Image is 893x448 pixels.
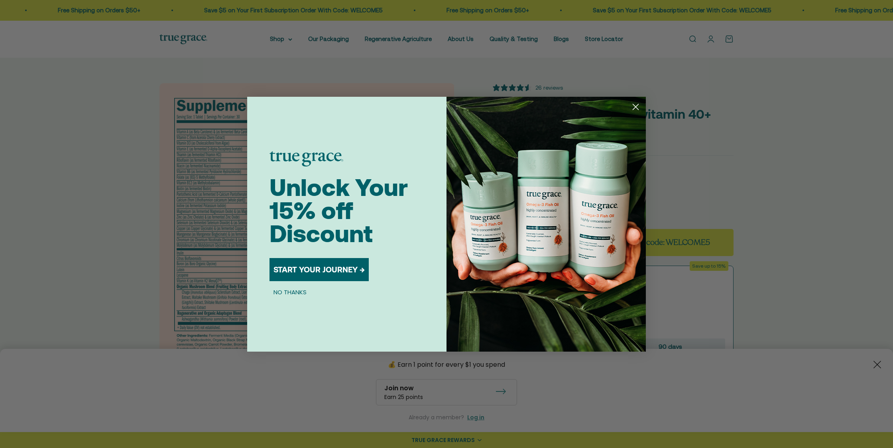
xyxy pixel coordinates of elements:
img: 098727d5-50f8-4f9b-9554-844bb8da1403.jpeg [447,97,646,352]
span: Unlock Your 15% off Discount [269,174,408,247]
button: START YOUR JOURNEY → [269,258,369,281]
button: Close dialog [629,100,643,114]
img: logo placeholder [269,151,343,166]
button: NO THANKS [269,288,311,297]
